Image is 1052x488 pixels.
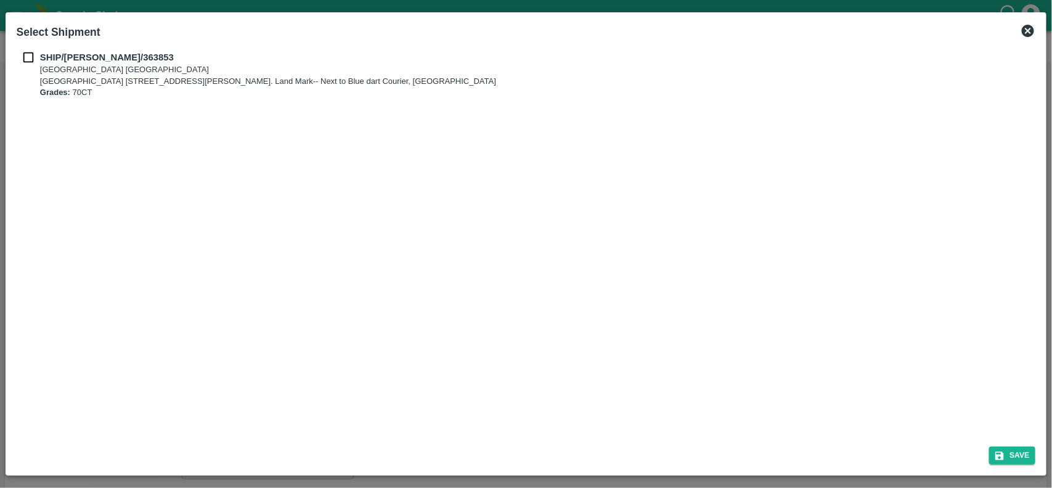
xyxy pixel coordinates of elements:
[40,88,70,97] b: Grades:
[989,447,1036,465] button: Save
[40,64,496,76] p: [GEOGRAPHIC_DATA] [GEOGRAPHIC_DATA]
[17,26,100,38] b: Select Shipment
[40,76,496,88] p: [GEOGRAPHIC_DATA] [STREET_ADDRESS][PERSON_NAME]. Land Mark-- Next to Blue dart Courier, [GEOGRAPH...
[40,87,496,99] p: 70CT
[40,52,174,62] b: SHIP/[PERSON_NAME]/363853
